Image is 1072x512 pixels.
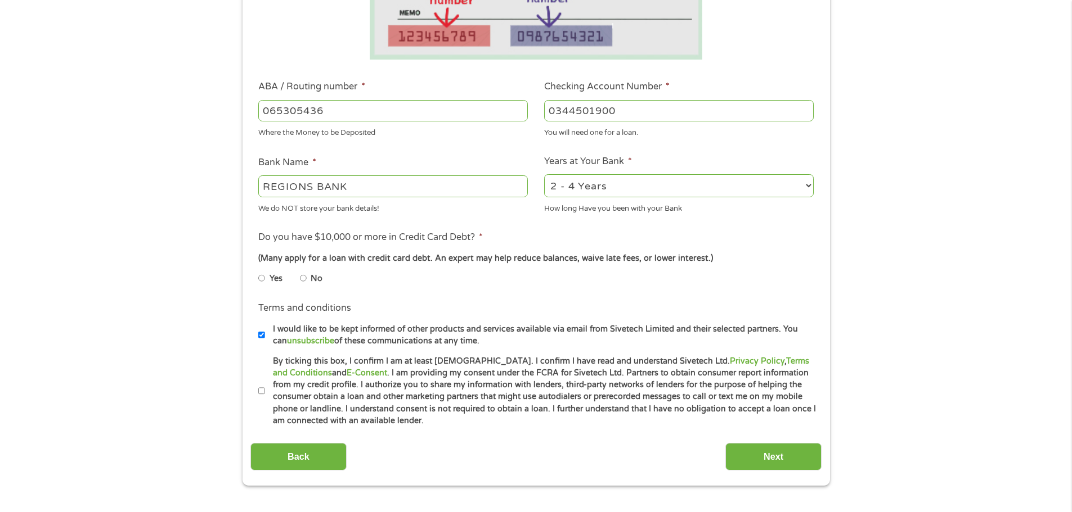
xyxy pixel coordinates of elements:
div: (Many apply for a loan with credit card debt. An expert may help reduce balances, waive late fees... [258,252,813,265]
a: Privacy Policy [730,356,784,366]
label: Years at Your Bank [544,156,632,167]
input: 345634636 [544,100,814,121]
label: Bank Name [258,157,316,169]
input: Next [725,443,822,470]
div: How long Have you been with your Bank [544,199,814,214]
label: Terms and conditions [258,302,351,314]
a: E-Consent [347,368,387,378]
div: We do NOT store your bank details! [258,199,528,214]
label: By ticking this box, I confirm I am at least [DEMOGRAPHIC_DATA]. I confirm I have read and unders... [265,355,817,427]
div: You will need one for a loan. [544,124,814,139]
a: unsubscribe [287,336,334,346]
label: Do you have $10,000 or more in Credit Card Debt? [258,232,483,243]
div: Where the Money to be Deposited [258,124,528,139]
a: Terms and Conditions [273,356,809,378]
input: 263177916 [258,100,528,121]
label: I would like to be kept informed of other products and services available via email from Sivetech... [265,323,817,347]
label: No [311,273,322,285]
label: ABA / Routing number [258,81,365,93]
label: Yes [270,273,282,285]
input: Back [250,443,347,470]
label: Checking Account Number [544,81,670,93]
